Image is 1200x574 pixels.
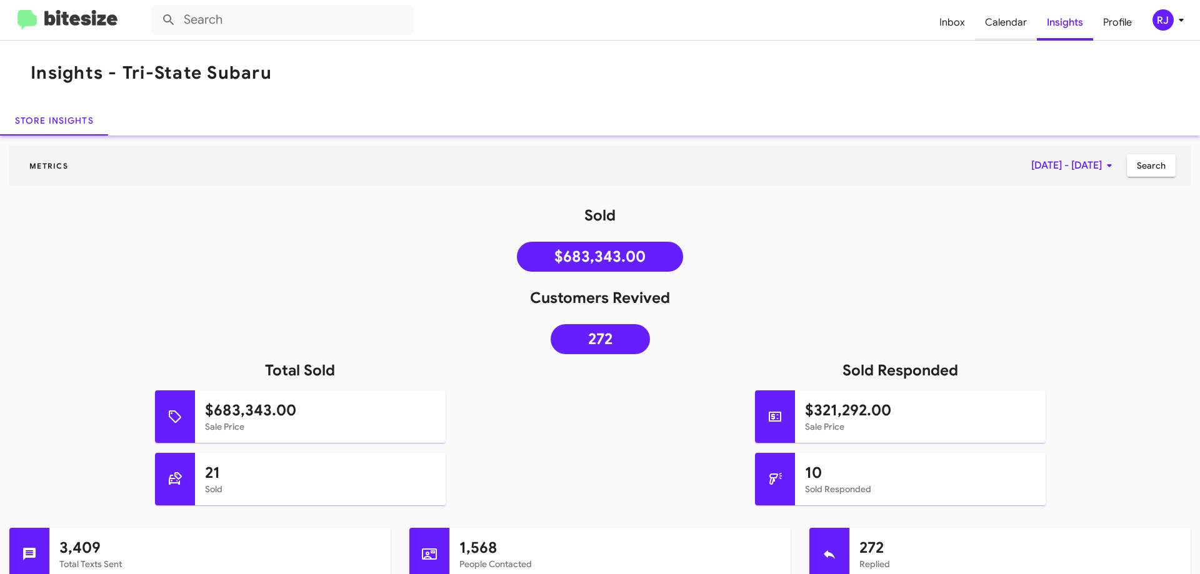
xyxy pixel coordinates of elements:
span: 272 [588,333,612,345]
a: Profile [1093,4,1142,41]
mat-card-subtitle: People Contacted [459,558,781,570]
mat-card-subtitle: Sale Price [205,420,436,433]
span: Search [1137,154,1166,177]
mat-card-subtitle: Sold Responded [805,483,1036,495]
h1: 3,409 [59,538,381,558]
button: Search [1127,154,1176,177]
mat-card-subtitle: Sold [205,483,436,495]
a: Insights [1037,4,1093,41]
div: RJ [1152,9,1174,31]
a: Inbox [929,4,975,41]
button: RJ [1142,9,1186,31]
h1: Sold Responded [600,360,1200,380]
a: Calendar [975,4,1037,41]
h1: $321,292.00 [805,400,1036,420]
input: Search [151,5,414,35]
h1: 21 [205,463,436,483]
span: [DATE] - [DATE] [1031,154,1117,177]
span: Metrics [19,161,78,171]
span: $683,343.00 [554,250,646,263]
mat-card-subtitle: Total Texts Sent [59,558,381,570]
h1: 10 [805,463,1036,483]
h1: 1,568 [459,538,781,558]
mat-card-subtitle: Sale Price [805,420,1036,433]
h1: Insights - Tri-State Subaru [31,63,272,83]
button: [DATE] - [DATE] [1021,154,1127,177]
h1: 272 [859,538,1181,558]
h1: $683,343.00 [205,400,436,420]
mat-card-subtitle: Replied [859,558,1181,570]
